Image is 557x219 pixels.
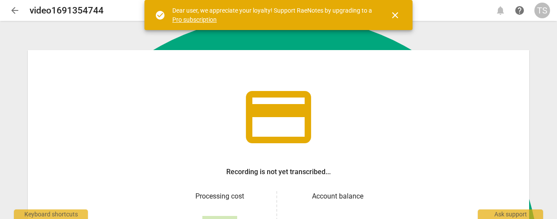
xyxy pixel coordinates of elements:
button: Close [385,5,406,26]
a: Help [512,3,527,18]
button: TS [534,3,550,18]
span: credit_card [239,78,318,156]
span: check_circle [155,10,165,20]
h3: Account balance [288,191,387,202]
h3: Recording is not yet transcribed... [226,167,331,177]
span: close [390,10,400,20]
span: arrow_back [10,5,20,16]
a: Pro subscription [172,16,217,23]
h2: video1691354744 [30,5,104,16]
div: Keyboard shortcuts [14,209,88,219]
div: Ask support [478,209,543,219]
div: Dear user, we appreciate your loyalty! Support RaeNotes by upgrading to a [172,6,374,24]
span: help [514,5,525,16]
h3: Processing cost [170,191,269,202]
